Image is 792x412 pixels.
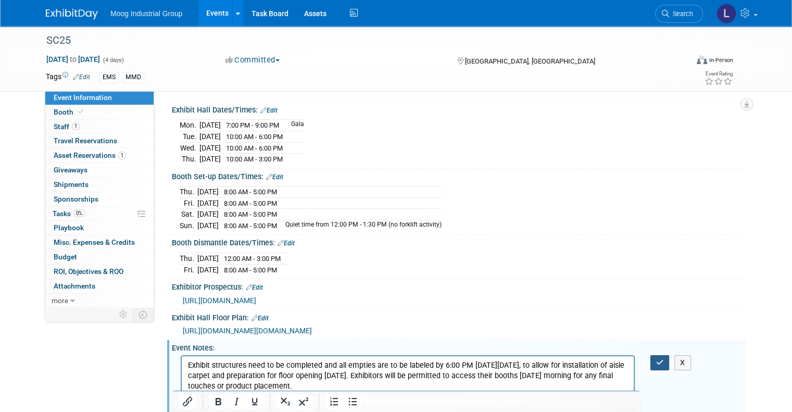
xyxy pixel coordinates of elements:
div: Exhibit Hall Floor Plan: [172,310,746,323]
div: Event Format [632,54,733,70]
td: [DATE] [197,264,219,275]
button: Subscript [276,394,294,409]
td: Personalize Event Tab Strip [115,308,133,321]
span: 10:00 AM - 6:00 PM [226,133,283,141]
td: Toggle Event Tabs [133,308,154,321]
span: 0% [73,209,85,217]
td: Fri. [180,264,197,275]
a: Asset Reservations1 [45,148,154,163]
button: Italic [228,394,245,409]
span: Sponsorships [54,195,98,203]
td: Thu. [180,186,197,198]
div: Event Notes: [172,340,746,353]
span: more [52,296,68,305]
div: MMD [122,72,144,83]
span: [URL][DOMAIN_NAME][DOMAIN_NAME] [183,327,312,335]
td: [DATE] [199,120,221,131]
div: Exhibit Hall Dates/Times: [172,102,746,116]
span: 10:00 AM - 3:00 PM [226,155,283,163]
div: In-Person [709,56,733,64]
td: [DATE] [197,253,219,265]
td: [DATE] [199,154,221,165]
td: Thu. [180,253,197,265]
a: Misc. Expenses & Credits [45,235,154,249]
a: Attachments [45,279,154,293]
td: [DATE] [197,209,219,220]
span: Attachments [54,282,95,290]
span: Moog Industrial Group [110,9,183,18]
span: Shipments [54,180,89,189]
span: ROI, Objectives & ROO [54,267,123,276]
span: 1 [72,122,80,130]
td: Sat. [180,209,197,220]
a: Edit [252,315,269,322]
td: [DATE] [197,220,219,231]
button: Committed [222,55,284,66]
a: Shipments [45,178,154,192]
td: Tags [46,71,90,83]
span: 12:00 AM - 3:00 PM [224,255,281,263]
td: Gala [285,120,304,131]
td: Sun. [180,220,197,231]
td: Mon. [180,120,199,131]
div: Exhibitor Prospectus: [172,279,746,293]
span: Travel Reservations [54,136,117,145]
button: Insert/edit link [179,394,196,409]
span: (4 days) [102,57,124,64]
a: Travel Reservations [45,134,154,148]
span: 8:00 AM - 5:00 PM [224,188,277,196]
span: Search [669,10,693,18]
span: Booth [54,108,85,116]
td: [DATE] [199,131,221,143]
span: 7:00 PM - 9:00 PM [226,121,279,129]
span: [GEOGRAPHIC_DATA], [GEOGRAPHIC_DATA] [465,57,595,65]
a: Edit [260,107,278,114]
td: Tue. [180,131,199,143]
button: Bold [209,394,227,409]
button: Numbered list [325,394,343,409]
a: [URL][DOMAIN_NAME] [183,296,256,305]
i: Booth reservation complete [78,109,83,115]
a: Event Information [45,91,154,105]
a: Edit [266,173,283,181]
a: Playbook [45,221,154,235]
img: Laura Reilly [716,4,736,23]
a: Edit [73,73,90,81]
button: Bullet list [344,394,361,409]
button: Superscript [295,394,312,409]
td: [DATE] [197,186,219,198]
span: Playbook [54,223,84,232]
td: Quiet time from 12:00 PM - 1:30 PM (no forklift activity) [279,220,442,231]
button: X [674,355,691,370]
img: Format-Inperson.png [697,56,707,64]
div: Booth Set-up Dates/Times: [172,169,746,182]
a: ROI, Objectives & ROO [45,265,154,279]
a: more [45,294,154,308]
td: Thu. [180,154,199,165]
div: SC25 [43,31,675,50]
span: Budget [54,253,77,261]
span: Event Information [54,93,112,102]
span: 10:00 AM - 6:00 PM [226,144,283,152]
a: Staff1 [45,120,154,134]
span: 8:00 AM - 5:00 PM [224,210,277,218]
td: [DATE] [197,197,219,209]
span: Misc. Expenses & Credits [54,238,135,246]
button: Underline [246,394,263,409]
a: Search [655,5,703,23]
div: EMS [99,72,119,83]
a: Booth [45,105,154,119]
a: Edit [246,284,263,291]
a: Giveaways [45,163,154,177]
td: [DATE] [199,142,221,154]
span: Staff [54,122,80,131]
span: Tasks [53,209,85,218]
span: [DATE] [DATE] [46,55,100,64]
div: Event Rating [705,71,733,77]
span: Asset Reservations [54,151,126,159]
a: Tasks0% [45,207,154,221]
a: Budget [45,250,154,264]
td: Wed. [180,142,199,154]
